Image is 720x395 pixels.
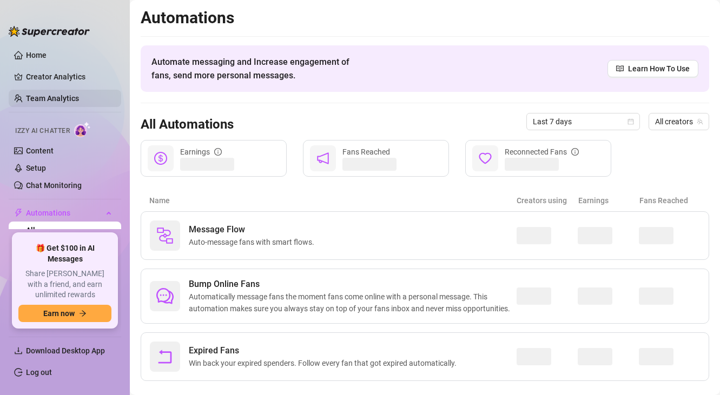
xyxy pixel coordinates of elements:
[141,116,234,133] h3: All Automations
[18,269,111,300] span: Share [PERSON_NAME] with a friend, and earn unlimited rewards
[26,346,105,355] span: Download Desktop App
[533,113,633,130] span: Last 7 days
[14,346,23,355] span: download
[189,357,461,369] span: Win back your expired spenders. Follow every fan that got expired automatically.
[189,278,517,291] span: Bump Online Fans
[655,113,703,130] span: All creators
[342,148,390,156] span: Fans Reached
[79,310,87,317] span: arrow-right
[316,152,329,165] span: notification
[15,126,70,136] span: Izzy AI Chatter
[616,65,624,72] span: read
[26,94,79,103] a: Team Analytics
[189,236,319,248] span: Auto-message fans with smart flows.
[26,204,103,222] span: Automations
[189,223,319,236] span: Message Flow
[214,148,222,156] span: info-circle
[156,287,174,305] span: comment
[9,26,90,37] img: logo-BBDzfeDw.svg
[26,146,54,155] a: Content
[14,209,23,217] span: thunderbolt
[479,152,492,165] span: heart
[505,146,579,158] div: Reconnected Fans
[639,195,701,206] article: Fans Reached
[74,122,91,137] img: AI Chatter
[578,195,639,206] article: Earnings
[26,164,46,172] a: Setup
[156,348,174,365] span: rollback
[43,309,75,318] span: Earn now
[154,152,167,165] span: dollar
[151,55,360,82] span: Automate messaging and Increase engagement of fans, send more personal messages.
[571,148,579,156] span: info-circle
[26,51,47,59] a: Home
[628,63,690,75] span: Learn How To Use
[607,60,698,77] a: Learn How To Use
[517,195,578,206] article: Creators using
[18,305,111,322] button: Earn nowarrow-right
[26,181,82,190] a: Chat Monitoring
[627,118,634,125] span: calendar
[141,8,709,28] h2: Automations
[180,146,222,158] div: Earnings
[18,243,111,264] span: 🎁 Get $100 in AI Messages
[26,368,52,377] a: Log out
[189,291,517,314] span: Automatically message fans the moment fans come online with a personal message. This automation m...
[697,118,703,125] span: team
[149,195,517,206] article: Name
[156,227,174,244] img: svg%3e
[189,344,461,357] span: Expired Fans
[26,226,35,235] a: All
[26,68,113,85] a: Creator Analytics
